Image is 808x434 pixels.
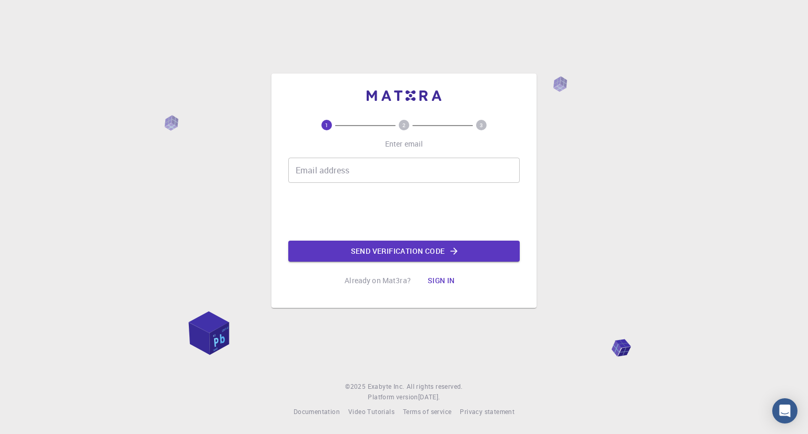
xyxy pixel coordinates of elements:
[324,191,484,232] iframe: reCAPTCHA
[288,241,520,262] button: Send verification code
[345,381,367,392] span: © 2025
[345,275,411,286] p: Already on Mat3ra?
[402,121,406,129] text: 2
[368,392,418,402] span: Platform version
[385,139,423,149] p: Enter email
[407,381,463,392] span: All rights reserved.
[294,407,340,416] span: Documentation
[460,407,514,417] a: Privacy statement
[480,121,483,129] text: 3
[460,407,514,416] span: Privacy statement
[772,398,797,423] div: Open Intercom Messenger
[418,392,440,402] a: [DATE].
[348,407,395,416] span: Video Tutorials
[368,382,405,390] span: Exabyte Inc.
[418,392,440,401] span: [DATE] .
[403,407,451,417] a: Terms of service
[348,407,395,417] a: Video Tutorials
[325,121,328,129] text: 1
[403,407,451,416] span: Terms of service
[368,381,405,392] a: Exabyte Inc.
[294,407,340,417] a: Documentation
[419,270,463,291] button: Sign in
